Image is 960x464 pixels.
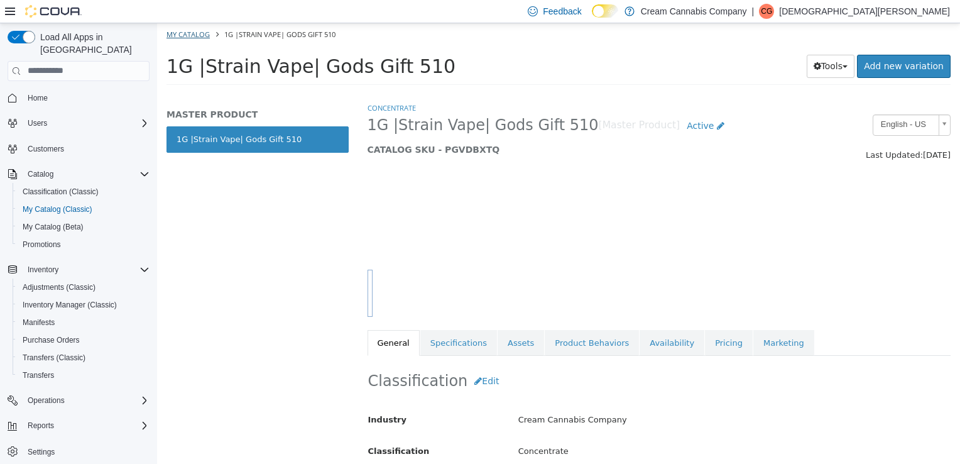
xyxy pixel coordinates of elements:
[13,331,155,349] button: Purchase Orders
[25,5,82,18] img: Cova
[18,297,150,312] span: Inventory Manager (Classic)
[23,90,150,106] span: Home
[23,282,95,292] span: Adjustments (Classic)
[3,165,155,183] button: Catalog
[530,97,557,108] span: Active
[18,350,90,365] a: Transfers (Classic)
[28,447,55,457] span: Settings
[9,6,53,16] a: My Catalog
[18,202,150,217] span: My Catalog (Classic)
[716,91,794,113] a: English - US
[28,169,53,179] span: Catalog
[18,368,150,383] span: Transfers
[341,307,387,333] a: Assets
[23,393,70,408] button: Operations
[35,31,150,56] span: Load All Apps in [GEOGRAPHIC_DATA]
[18,315,60,330] a: Manifests
[779,4,950,19] p: [DEMOGRAPHIC_DATA][PERSON_NAME]
[13,279,155,296] button: Adjustments (Classic)
[23,443,150,459] span: Settings
[210,121,643,132] h5: CATALOG SKU - PGVDBXTQ
[3,261,155,279] button: Inventory
[3,442,155,460] button: Settings
[28,421,54,431] span: Reports
[18,368,59,383] a: Transfers
[23,353,85,363] span: Transfers (Classic)
[28,144,64,154] span: Customers
[23,167,58,182] button: Catalog
[3,89,155,107] button: Home
[23,262,150,277] span: Inventory
[18,315,150,330] span: Manifests
[18,350,150,365] span: Transfers (Classic)
[352,386,802,408] div: Cream Cannabis Company
[9,103,192,130] a: 1G |Strain Vape| Gods Gift 510
[13,296,155,314] button: Inventory Manager (Classic)
[761,4,772,19] span: CG
[3,140,155,158] button: Customers
[310,346,349,370] button: Edit
[766,127,794,136] span: [DATE]
[352,417,802,439] div: Concentrate
[23,370,54,380] span: Transfers
[18,297,122,312] a: Inventory Manager (Classic)
[211,423,273,433] span: Classification
[592,4,618,18] input: Dark Mode
[3,417,155,434] button: Reports
[23,393,150,408] span: Operations
[67,6,178,16] span: 1G |Strain Vape| Gods Gift 510
[211,346,794,370] h2: Classification
[641,4,747,19] p: Cream Cannabis Company
[23,445,60,460] a: Settings
[23,187,99,197] span: Classification (Classic)
[13,349,155,367] button: Transfers (Classic)
[23,222,84,232] span: My Catalog (Beta)
[18,219,150,235] span: My Catalog (Beta)
[18,219,89,235] a: My Catalog (Beta)
[23,204,92,214] span: My Catalog (Classic)
[3,392,155,409] button: Operations
[483,307,547,333] a: Availability
[18,184,150,199] span: Classification (Classic)
[700,31,794,55] a: Add new variation
[28,93,48,103] span: Home
[23,116,52,131] button: Users
[28,395,65,406] span: Operations
[716,92,777,111] span: English - US
[18,333,85,348] a: Purchase Orders
[23,240,61,250] span: Promotions
[211,392,250,401] span: Industry
[23,418,59,433] button: Reports
[23,262,63,277] button: Inventory
[13,201,155,218] button: My Catalog (Classic)
[13,218,155,236] button: My Catalog (Beta)
[23,167,150,182] span: Catalog
[548,307,596,333] a: Pricing
[650,31,698,55] button: Tools
[13,314,155,331] button: Manifests
[23,418,150,433] span: Reports
[18,184,104,199] a: Classification (Classic)
[709,127,766,136] span: Last Updated:
[23,116,150,131] span: Users
[23,335,80,345] span: Purchase Orders
[18,280,150,295] span: Adjustments (Classic)
[28,118,47,128] span: Users
[3,114,155,132] button: Users
[210,80,259,89] a: Concentrate
[18,237,150,252] span: Promotions
[752,4,755,19] p: |
[28,265,58,275] span: Inventory
[18,280,101,295] a: Adjustments (Classic)
[23,141,150,157] span: Customers
[13,367,155,384] button: Transfers
[23,300,117,310] span: Inventory Manager (Classic)
[23,91,53,106] a: Home
[13,183,155,201] button: Classification (Classic)
[543,5,581,18] span: Feedback
[442,97,523,108] small: [Master Product]
[210,92,442,112] span: 1G |Strain Vape| Gods Gift 510
[596,307,657,333] a: Marketing
[18,202,97,217] a: My Catalog (Classic)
